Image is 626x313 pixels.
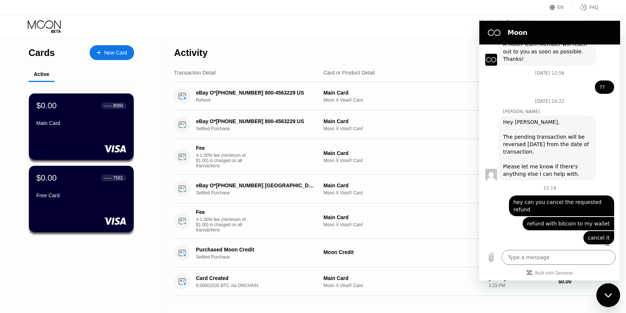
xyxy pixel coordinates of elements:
div: eBay O*[PHONE_NUMBER] [GEOGRAPHIC_DATA][PERSON_NAME] [GEOGRAPHIC_DATA]Settled PurchaseMain CardMo... [174,175,598,203]
div: eBay O*[PHONE_NUMBER] 800-4563229 US [196,90,316,96]
div: ● ● ● ● [104,105,112,107]
div: FAQ [572,4,598,11]
div: ● ● ● ● [104,177,112,179]
div: Card Created0.00002535 BTC via ONCHAINMain CardMoon X Visa® Card[DATE]1:23 PM$0.00 [174,267,598,296]
div: Moon X Visa® Card [323,158,483,163]
div: Moon X Visa® Card [323,283,483,288]
div: $0.00Moon Credit [545,20,569,33]
div: eBay O*[PHONE_NUMBER] 800-4563229 US [196,118,316,124]
div: Main Card [323,214,483,220]
div: EN [557,5,564,10]
iframe: Messaging window [479,21,620,280]
div: Main Card [36,120,126,126]
div: Main Card [323,118,483,124]
div: Main Card [323,90,483,96]
div: Transaction Detail [174,70,216,76]
div: 7581 [113,175,123,181]
div: New Card [90,45,134,60]
div: Activity [174,47,207,58]
div: 1:23 PM [489,283,552,288]
div: EN [550,4,572,11]
div: Purchased Moon CreditSettled PurchaseMoon Credit[DATE]4:51 PM$14.01 [174,239,598,267]
div: Main Card [323,150,483,156]
div: Active [34,71,49,77]
div: Main Card [323,275,483,281]
div: Card or Product Detail [323,70,375,76]
div: Settled Purchase [196,190,325,195]
div: 8060 [113,103,123,108]
div: FeeA 1.00% fee (minimum of $1.00) is charged on all transactionsMain CardMoon X Visa® Card[DATE]5... [174,203,598,239]
div: Visa Monthly Spend Limit [479,20,529,25]
div: $0.00 [545,20,569,28]
div: Fee [196,145,248,151]
div: Free Card [36,192,126,198]
div: Card Created [196,275,316,281]
div: Cards [29,47,55,58]
div: Purchased Moon Credit [196,247,316,253]
div: Moon X Visa® Card [323,98,483,103]
div: Moon X Visa® Card [323,190,483,195]
div: $0.00 [36,101,57,111]
div: Settled Purchase [196,254,325,260]
div: Settled Purchase [196,126,325,131]
div: Moon Credit [323,249,483,255]
div: $0.00● ● ● ●8060Main Card [29,93,134,160]
div: Main Card [323,182,483,188]
div: eBay O*[PHONE_NUMBER] 800-4563229 USRefundMain CardMoon X Visa® Card[DATE]3:09 AM$14.36 [174,82,598,111]
div: eBay O*[PHONE_NUMBER] 800-4563229 USSettled PurchaseMain CardMoon X Visa® Card[DATE]1:15 PM$13.36 [174,111,598,139]
div: Fee [196,209,248,215]
div: A 1.00% fee (minimum of $1.00) is charged on all transactions [196,153,252,168]
div: $0.00 [558,279,598,284]
div: FeeA 1.00% fee (minimum of $1.00) is charged on all transactionsMain CardMoon X Visa® Card[DATE]1... [174,139,598,175]
div: FAQ [589,5,598,10]
div: Refund [196,98,325,103]
div: Moon X Visa® Card [323,126,483,131]
iframe: Button to launch messaging window, conversation in progress [596,283,620,307]
div: $0.00 [36,173,57,183]
div: Moon X Visa® Card [323,222,483,227]
div: 0.00002535 BTC via ONCHAIN [196,283,325,288]
div: New Card [104,50,127,56]
div: Visa Monthly Spend Limit$12.98/$4,000.00 [479,20,529,33]
div: A 1.00% fee (minimum of $1.00) is charged on all transactions [196,217,252,233]
div: $0.00● ● ● ●7581Free Card [29,166,134,232]
div: eBay O*[PHONE_NUMBER] [GEOGRAPHIC_DATA][PERSON_NAME] [GEOGRAPHIC_DATA] [196,182,316,188]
